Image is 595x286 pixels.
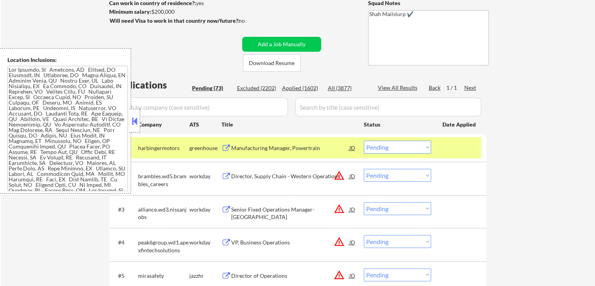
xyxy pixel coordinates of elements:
[349,141,356,155] div: JD
[349,235,356,249] div: JD
[295,98,481,116] input: Search by title (case sensitive)
[189,144,221,152] div: greenhouse
[189,272,221,280] div: jazzhr
[112,98,288,116] input: Search by company (case sensitive)
[242,37,321,52] button: Add a Job Manually
[464,84,477,92] div: Next
[378,84,420,92] div: View All Results
[189,239,221,246] div: workday
[118,272,132,280] div: #5
[189,172,221,180] div: workday
[189,121,221,129] div: ATS
[328,84,367,92] div: All (3877)
[109,8,151,15] strong: Minimum salary:
[349,169,356,183] div: JD
[334,203,345,214] button: warning_amber
[138,206,189,221] div: alliance.wd3.nissanjobs
[112,80,189,90] div: Applications
[231,144,349,152] div: Manufacturing Manager, Powertrain
[231,239,349,246] div: VP, Business Operations
[7,56,128,64] div: Location Inclusions:
[231,272,349,280] div: Director of Operations
[442,121,477,129] div: Date Applied
[349,268,356,282] div: JD
[446,84,464,92] div: 1 / 1
[237,84,276,92] div: Excluded (2202)
[118,206,132,214] div: #3
[138,239,189,254] div: peak6group.wd1.apexfintechsolutions
[282,84,321,92] div: Applied (1602)
[138,144,189,152] div: harbingermotors
[231,206,349,221] div: Senior Fixed Operations Manager- [GEOGRAPHIC_DATA]
[138,172,189,188] div: brambles.wd5.brambles_careers
[231,172,349,180] div: Director, Supply Chain - Western Operations
[243,54,301,72] button: Download Resume
[118,239,132,246] div: #4
[221,121,356,129] div: Title
[239,17,261,25] div: no
[138,272,189,280] div: mirasafety
[429,84,441,92] div: Back
[109,8,239,16] div: $200,000
[334,270,345,281] button: warning_amber
[138,121,189,129] div: Company
[334,236,345,247] button: warning_amber
[349,202,356,216] div: JD
[110,17,240,24] strong: Will need Visa to work in that country now/future?:
[189,206,221,214] div: workday
[364,117,431,131] div: Status
[192,84,231,92] div: Pending (73)
[334,170,345,181] button: warning_amber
